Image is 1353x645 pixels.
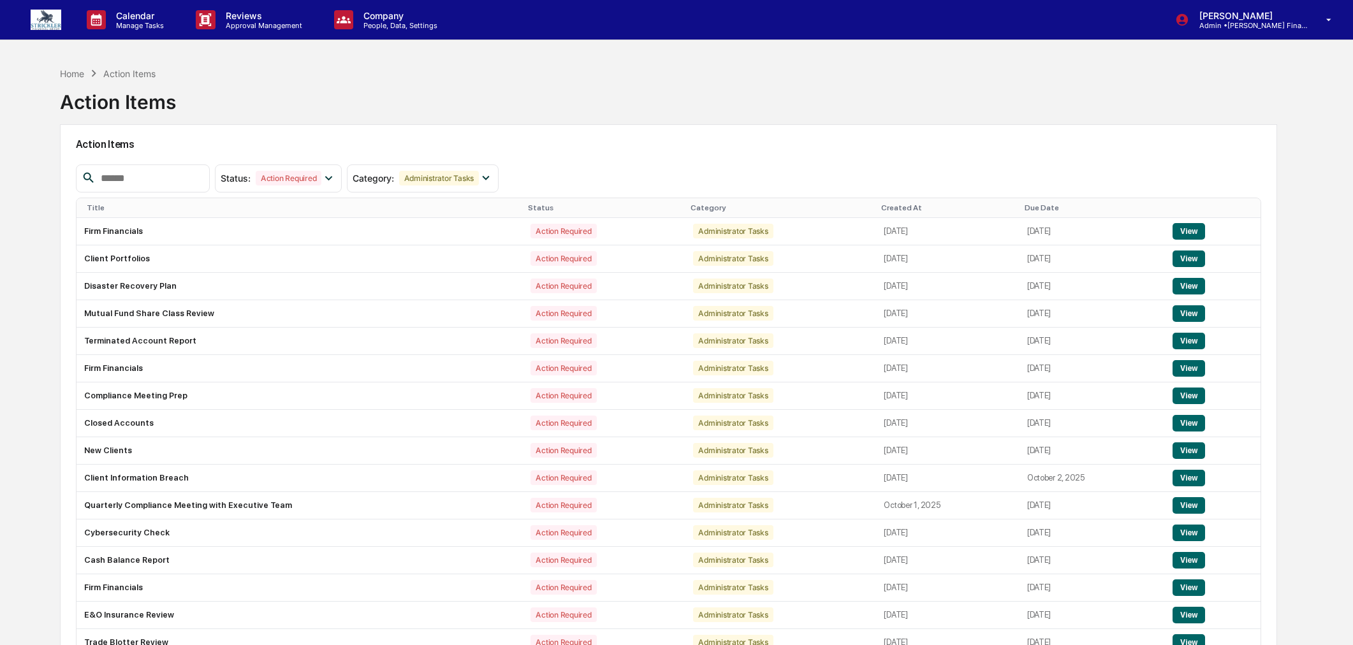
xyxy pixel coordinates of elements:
button: View [1173,305,1205,322]
button: View [1173,552,1205,569]
button: View [1173,470,1205,486]
a: View [1173,446,1205,455]
button: View [1173,278,1205,294]
td: [DATE] [1020,519,1165,547]
div: Action Required [530,388,596,403]
span: Category : [353,173,394,184]
td: [DATE] [876,547,1019,574]
td: Cybersecurity Check [77,519,523,547]
td: [DATE] [1020,547,1165,574]
td: [DATE] [876,602,1019,629]
button: View [1173,388,1205,404]
div: Administrator Tasks [693,443,773,458]
p: Company [353,10,444,21]
td: [DATE] [876,300,1019,328]
td: Mutual Fund Share Class Review [77,300,523,328]
button: View [1173,223,1205,240]
div: Action Required [530,224,596,238]
p: Reviews [216,10,309,21]
td: [DATE] [876,465,1019,492]
td: [DATE] [876,437,1019,465]
a: View [1173,226,1205,236]
td: Firm Financials [77,218,523,245]
td: Quarterly Compliance Meeting with Executive Team [77,492,523,519]
td: Disaster Recovery Plan [77,273,523,300]
div: Administrator Tasks [693,279,773,293]
div: Action Required [530,607,596,622]
a: View [1173,254,1205,263]
div: Action Required [530,333,596,348]
a: View [1173,308,1205,318]
div: Administrator Tasks [693,333,773,348]
td: Compliance Meeting Prep [77,382,523,410]
button: View [1173,250,1205,267]
td: Firm Financials [77,355,523,382]
div: Action Required [530,361,596,375]
div: Action Required [530,580,596,595]
div: Action Required [530,525,596,540]
img: logo [31,10,61,30]
a: View [1173,500,1205,510]
div: Action Items [103,68,156,79]
td: [DATE] [1020,300,1165,328]
span: Status : [221,173,251,184]
td: [DATE] [1020,602,1165,629]
p: Manage Tasks [106,21,170,30]
button: View [1173,333,1205,349]
a: View [1173,418,1205,428]
div: Action Required [530,498,596,512]
div: Due Date [1025,203,1160,212]
td: [DATE] [876,328,1019,355]
p: Admin • [PERSON_NAME] Financial Group [1189,21,1308,30]
div: Category [691,203,871,212]
p: [PERSON_NAME] [1189,10,1308,21]
a: View [1173,473,1205,482]
td: [DATE] [876,355,1019,382]
p: Calendar [106,10,170,21]
td: [DATE] [1020,492,1165,519]
td: [DATE] [1020,218,1165,245]
td: [DATE] [876,273,1019,300]
button: View [1173,442,1205,459]
td: New Clients [77,437,523,465]
div: Administrator Tasks [693,525,773,540]
a: View [1173,281,1205,291]
td: October 2, 2025 [1020,465,1165,492]
a: View [1173,555,1205,565]
div: Administrator Tasks [693,224,773,238]
button: View [1173,497,1205,514]
h2: Action Items [76,138,1262,150]
div: Administrator Tasks [693,580,773,595]
td: Cash Balance Report [77,547,523,574]
div: Created At [881,203,1014,212]
div: Administrator Tasks [399,171,479,185]
a: View [1173,528,1205,537]
td: Terminated Account Report [77,328,523,355]
td: [DATE] [876,519,1019,547]
td: E&O Insurance Review [77,602,523,629]
div: Administrator Tasks [693,416,773,430]
div: Administrator Tasks [693,498,773,512]
div: Administrator Tasks [693,251,773,266]
td: October 1, 2025 [876,492,1019,519]
td: [DATE] [876,574,1019,602]
p: People, Data, Settings [353,21,444,30]
div: Administrator Tasks [693,553,773,567]
button: View [1173,360,1205,377]
td: [DATE] [1020,328,1165,355]
div: Action Required [530,443,596,458]
td: [DATE] [1020,273,1165,300]
a: View [1173,363,1205,373]
div: Administrator Tasks [693,607,773,622]
button: View [1173,579,1205,596]
td: Client Portfolios [77,245,523,273]
td: [DATE] [1020,437,1165,465]
div: Action Required [530,279,596,293]
td: [DATE] [1020,245,1165,273]
a: View [1173,391,1205,400]
td: [DATE] [1020,574,1165,602]
div: Title [87,203,518,212]
div: Administrator Tasks [693,306,773,321]
div: Home [60,68,84,79]
button: View [1173,525,1205,541]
